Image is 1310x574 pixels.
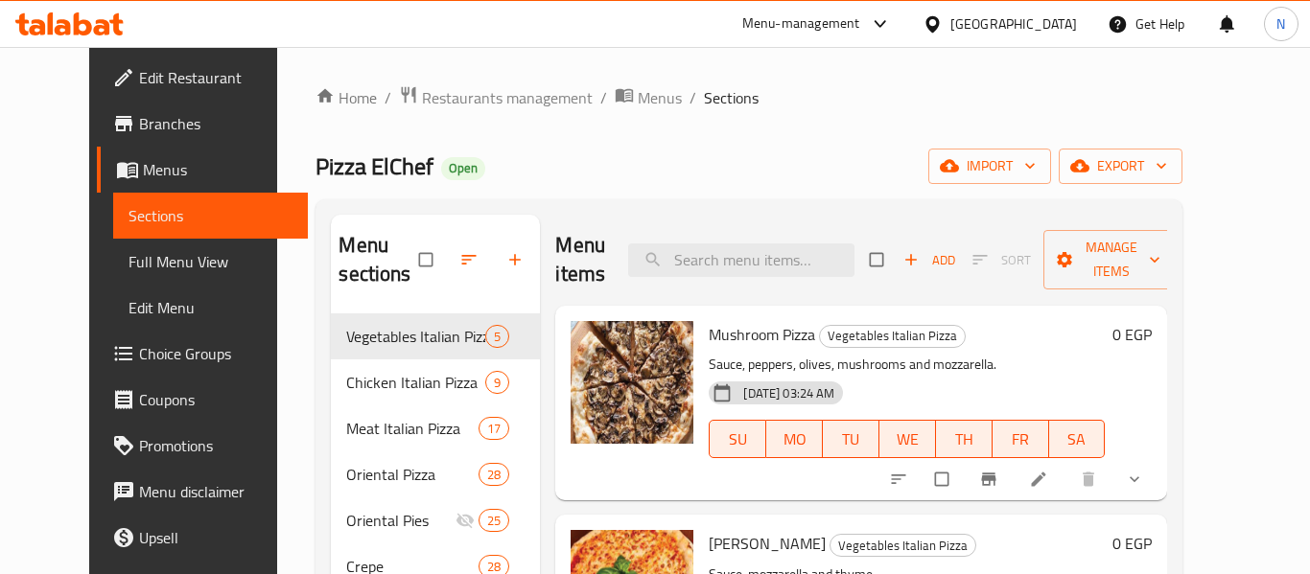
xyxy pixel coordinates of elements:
[385,86,391,109] li: /
[709,320,815,349] span: Mushroom Pizza
[346,325,485,348] span: Vegetables Italian Pizza
[113,239,308,285] a: Full Menu View
[1059,149,1182,184] button: export
[331,313,540,359] div: Vegetables Italian Pizza5
[485,325,509,348] div: items
[441,157,485,180] div: Open
[615,85,682,110] a: Menus
[346,509,456,532] span: Oriental Pies
[97,331,308,377] a: Choice Groups
[830,535,975,557] span: Vegetables Italian Pizza
[139,526,292,549] span: Upsell
[346,371,485,394] span: Chicken Italian Pizza
[899,245,960,275] button: Add
[113,193,308,239] a: Sections
[97,55,308,101] a: Edit Restaurant
[1113,458,1159,500] button: show more
[139,66,292,89] span: Edit Restaurant
[316,86,377,109] a: Home
[830,425,872,453] span: TU
[944,425,985,453] span: TH
[928,149,1051,184] button: import
[97,101,308,147] a: Branches
[486,328,508,346] span: 5
[709,529,826,558] span: [PERSON_NAME]
[1059,236,1164,284] span: Manage items
[331,451,540,497] div: Oriental Pizza28
[742,12,860,35] div: Menu-management
[709,420,766,458] button: SU
[704,86,759,109] span: Sections
[479,509,509,532] div: items
[766,420,823,458] button: MO
[1029,470,1052,489] a: Edit menu item
[346,417,479,440] span: Meat Italian Pizza
[97,423,308,469] a: Promotions
[139,480,292,503] span: Menu disclaimer
[709,353,1105,377] p: Sauce, peppers, olives, mushrooms and mozzarella.
[1112,321,1152,348] h6: 0 EGP
[823,420,879,458] button: TU
[1057,425,1098,453] span: SA
[899,245,960,275] span: Add item
[448,239,494,281] span: Sort sections
[555,231,605,288] h2: Menu items
[486,374,508,392] span: 9
[129,250,292,273] span: Full Menu View
[1049,420,1106,458] button: SA
[480,466,508,484] span: 28
[858,241,899,278] span: Select section
[408,241,448,278] span: Select all sections
[97,147,308,193] a: Menus
[774,425,815,453] span: MO
[887,425,928,453] span: WE
[993,420,1049,458] button: FR
[1276,13,1285,34] span: N
[143,158,292,181] span: Menus
[903,249,955,271] span: Add
[331,497,540,543] div: Oriental Pies25
[399,85,593,110] a: Restaurants management
[129,204,292,227] span: Sections
[485,371,509,394] div: items
[950,13,1077,34] div: [GEOGRAPHIC_DATA]
[877,458,924,500] button: sort-choices
[924,461,964,497] span: Select to update
[968,458,1014,500] button: Branch-specific-item
[331,359,540,405] div: Chicken Italian Pizza9
[480,512,508,530] span: 25
[456,511,475,530] svg: Inactive section
[316,85,1182,110] nav: breadcrumb
[820,325,965,347] span: Vegetables Italian Pizza
[571,321,693,444] img: Mushroom Pizza
[819,325,966,348] div: Vegetables Italian Pizza
[346,463,479,486] span: Oriental Pizza
[480,420,508,438] span: 17
[316,145,433,188] span: Pizza ElChef
[1067,458,1113,500] button: delete
[1043,230,1180,289] button: Manage items
[494,239,540,281] button: Add section
[139,434,292,457] span: Promotions
[339,231,419,288] h2: Menu sections
[960,245,1043,275] span: Select section first
[1125,470,1144,489] svg: Show Choices
[936,420,993,458] button: TH
[600,86,607,109] li: /
[441,160,485,176] span: Open
[113,285,308,331] a: Edit Menu
[830,534,976,557] div: Vegetables Italian Pizza
[331,405,540,451] div: Meat Italian Pizza17
[139,112,292,135] span: Branches
[97,469,308,515] a: Menu disclaimer
[422,86,593,109] span: Restaurants management
[628,243,854,277] input: search
[97,515,308,561] a: Upsell
[97,377,308,423] a: Coupons
[1112,530,1152,557] h6: 0 EGP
